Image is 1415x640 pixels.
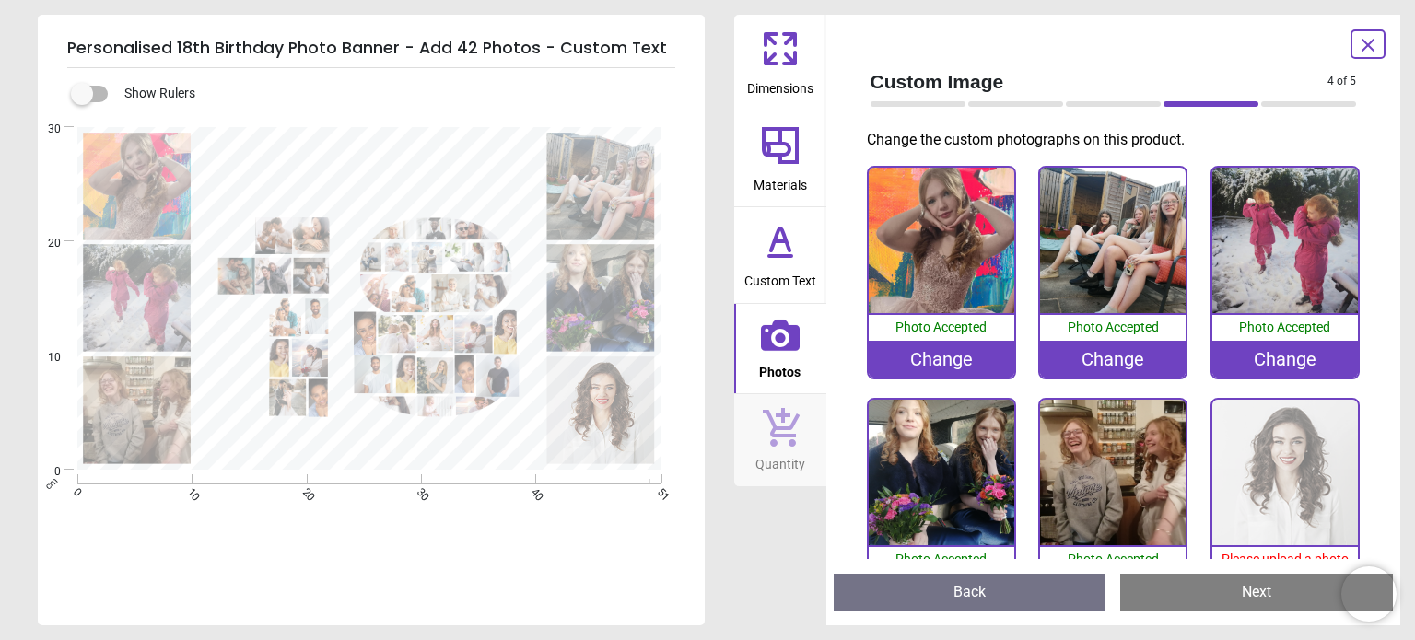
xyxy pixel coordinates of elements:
span: Quantity [755,447,805,474]
span: 51 [653,485,665,497]
span: 20 [26,236,61,251]
button: Custom Text [734,207,826,303]
button: Back [834,574,1106,611]
span: 30 [413,485,425,497]
span: 20 [298,485,310,497]
button: Photos [734,304,826,394]
span: Photo Accepted [1068,552,1159,566]
span: Photo Accepted [1068,320,1159,334]
p: Change the custom photographs on this product. [867,130,1372,150]
span: 10 [26,350,61,366]
span: 10 [184,485,196,497]
span: cm [43,475,60,492]
span: Photos [759,355,801,382]
span: Photo Accepted [1239,320,1330,334]
span: Dimensions [747,71,813,99]
div: Change [1212,341,1358,378]
span: Please upload a photo [1222,552,1349,566]
span: 40 [527,485,539,497]
span: 0 [26,464,61,480]
span: Photo Accepted [895,552,987,566]
button: Quantity [734,394,826,486]
iframe: Brevo live chat [1341,566,1397,622]
div: Change [869,341,1014,378]
button: Dimensions [734,15,826,111]
h5: Personalised 18th Birthday Photo Banner - Add 42 Photos - Custom Text [67,29,675,68]
span: 30 [26,122,61,137]
span: Custom Image [871,68,1328,95]
button: Materials [734,111,826,207]
span: Custom Text [744,263,816,291]
button: Next [1120,574,1393,611]
span: 4 of 5 [1327,74,1356,89]
span: 0 [69,485,81,497]
span: Materials [754,168,807,195]
div: Show Rulers [82,83,705,105]
span: Photo Accepted [895,320,987,334]
div: Change [1040,341,1186,378]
